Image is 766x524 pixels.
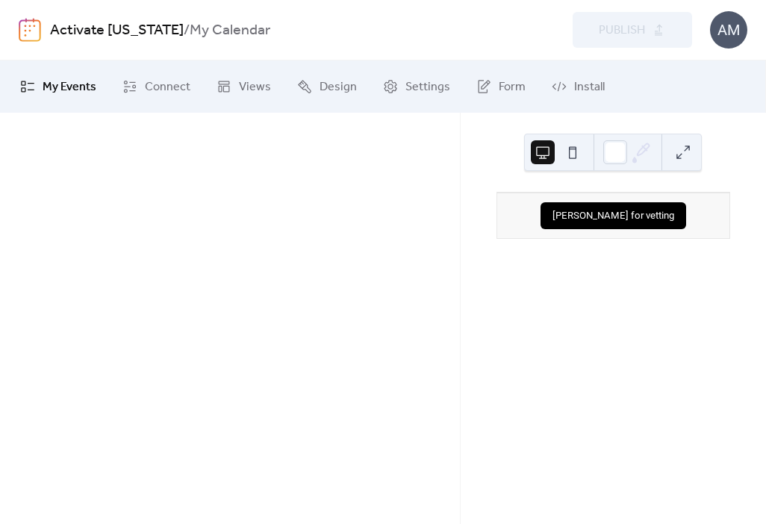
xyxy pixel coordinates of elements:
a: Activate [US_STATE] [50,16,184,45]
span: My Events [43,78,96,96]
b: My Calendar [190,16,270,45]
span: Install [574,78,605,96]
a: Views [205,66,282,107]
a: My Events [9,66,108,107]
div: AM [710,11,747,49]
span: Form [499,78,526,96]
a: Connect [111,66,202,107]
span: Views [239,78,271,96]
a: Install [541,66,616,107]
a: Form [465,66,537,107]
span: Settings [405,78,450,96]
span: Design [320,78,357,96]
button: [PERSON_NAME] for vetting [541,202,686,229]
b: / [184,16,190,45]
img: logo [19,18,41,42]
span: Connect [145,78,190,96]
a: Design [286,66,368,107]
a: Settings [372,66,461,107]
